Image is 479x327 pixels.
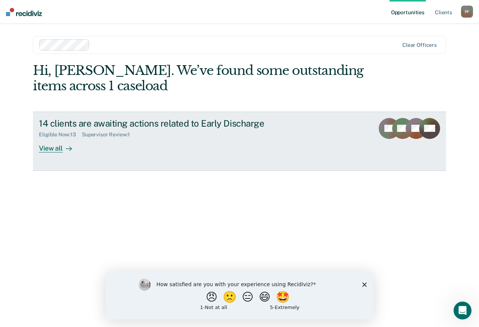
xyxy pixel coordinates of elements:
[402,42,437,48] div: Clear officers
[39,138,81,152] div: View all
[461,6,473,18] button: PF
[39,118,302,129] div: 14 clients are awaiting actions related to Early Discharge
[82,131,136,138] div: Supervisor Review : 1
[39,131,82,138] div: Eligible Now : 13
[461,6,473,18] div: P F
[6,8,42,16] img: Recidiviz
[33,112,446,171] a: 14 clients are awaiting actions related to Early DischargeEligible Now:13Supervisor Review:1View all
[454,302,472,320] iframe: Intercom live chat
[106,271,373,320] iframe: Survey by Kim from Recidiviz
[33,63,363,94] div: Hi, [PERSON_NAME]. We’ve found some outstanding items across 1 caseload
